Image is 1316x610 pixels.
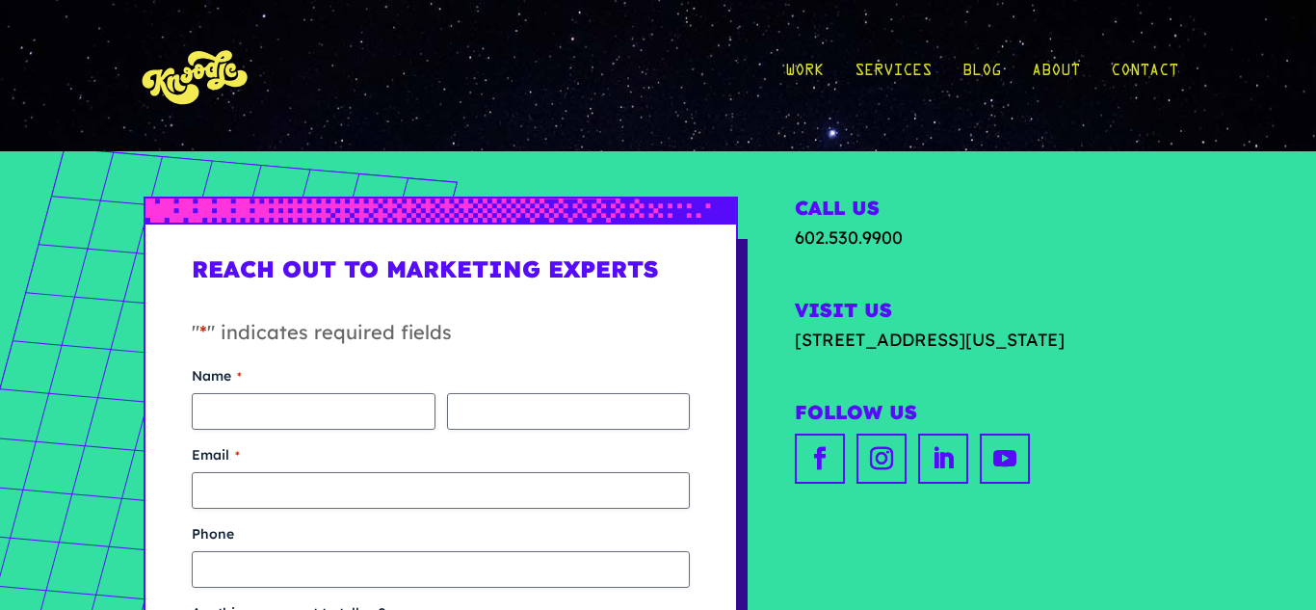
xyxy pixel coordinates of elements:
p: " " indicates required fields [192,318,690,366]
a: facebook [795,434,845,484]
h1: Reach Out to Marketing Experts [192,255,690,299]
label: Email [192,445,690,464]
label: Phone [192,524,690,544]
a: About [1032,31,1080,120]
h2: Visit Us [795,299,1172,327]
a: Work [785,31,824,120]
a: youtube [980,434,1030,484]
a: linkedin [918,434,968,484]
a: Services [855,31,932,120]
h2: Follow Us [795,401,1172,429]
legend: Name [192,366,242,385]
img: KnoLogo(yellow) [138,31,253,120]
a: 602.530.9900 [795,226,903,249]
img: px-grad-blue-short.svg [145,199,736,223]
a: Contact [1111,31,1178,120]
a: [STREET_ADDRESS][US_STATE] [795,327,1172,353]
h2: Call Us [795,197,1172,225]
a: instagram [856,434,907,484]
a: Blog [962,31,1001,120]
